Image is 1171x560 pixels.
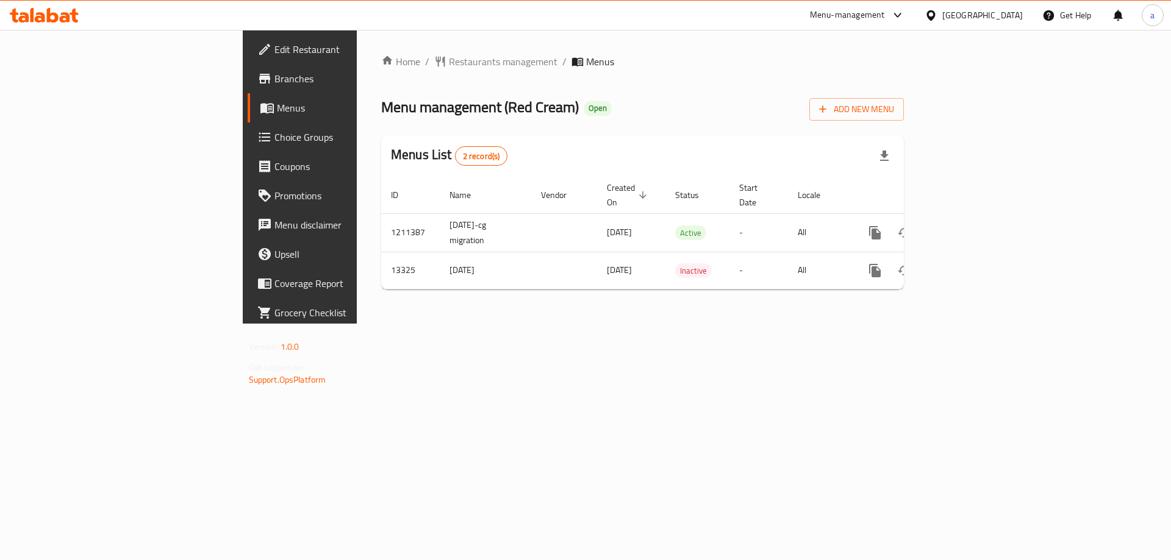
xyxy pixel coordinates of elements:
[381,177,987,289] table: enhanced table
[248,239,439,269] a: Upsell
[248,35,439,64] a: Edit Restaurant
[870,141,899,171] div: Export file
[440,213,531,252] td: [DATE]-cg migration
[274,188,429,203] span: Promotions
[607,262,632,278] span: [DATE]
[810,8,885,23] div: Menu-management
[274,130,429,144] span: Choice Groups
[819,102,894,117] span: Add New Menu
[861,256,890,285] button: more
[562,54,567,69] li: /
[788,213,851,252] td: All
[798,188,836,202] span: Locale
[274,276,429,291] span: Coverage Report
[586,54,614,69] span: Menus
[248,152,439,181] a: Coupons
[434,54,557,69] a: Restaurants management
[449,188,487,202] span: Name
[788,252,851,289] td: All
[675,188,715,202] span: Status
[809,98,904,121] button: Add New Menu
[675,264,712,278] span: Inactive
[449,54,557,69] span: Restaurants management
[729,252,788,289] td: -
[381,93,579,121] span: Menu management ( Red Cream )
[274,305,429,320] span: Grocery Checklist
[541,188,582,202] span: Vendor
[274,218,429,232] span: Menu disclaimer
[274,42,429,57] span: Edit Restaurant
[248,210,439,239] a: Menu disclaimer
[1150,9,1155,22] span: a
[861,218,890,247] button: more
[281,339,299,355] span: 1.0.0
[942,9,1023,22] div: [GEOGRAPHIC_DATA]
[274,247,429,261] span: Upsell
[249,339,279,355] span: Version:
[675,226,706,240] span: Active
[456,151,507,162] span: 2 record(s)
[248,269,439,298] a: Coverage Report
[248,93,439,122] a: Menus
[248,181,439,210] a: Promotions
[248,298,439,327] a: Grocery Checklist
[277,101,429,115] span: Menus
[249,360,305,375] span: Get support on:
[584,101,612,116] div: Open
[391,146,507,166] h2: Menus List
[274,71,429,86] span: Branches
[248,64,439,93] a: Branches
[381,54,904,69] nav: breadcrumb
[729,213,788,252] td: -
[675,263,712,278] div: Inactive
[274,159,429,174] span: Coupons
[248,122,439,152] a: Choice Groups
[440,252,531,289] td: [DATE]
[391,188,414,202] span: ID
[455,146,508,166] div: Total records count
[739,180,773,210] span: Start Date
[851,177,987,214] th: Actions
[249,372,326,388] a: Support.OpsPlatform
[890,256,919,285] button: Change Status
[890,218,919,247] button: Change Status
[607,180,651,210] span: Created On
[584,103,612,113] span: Open
[607,224,632,240] span: [DATE]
